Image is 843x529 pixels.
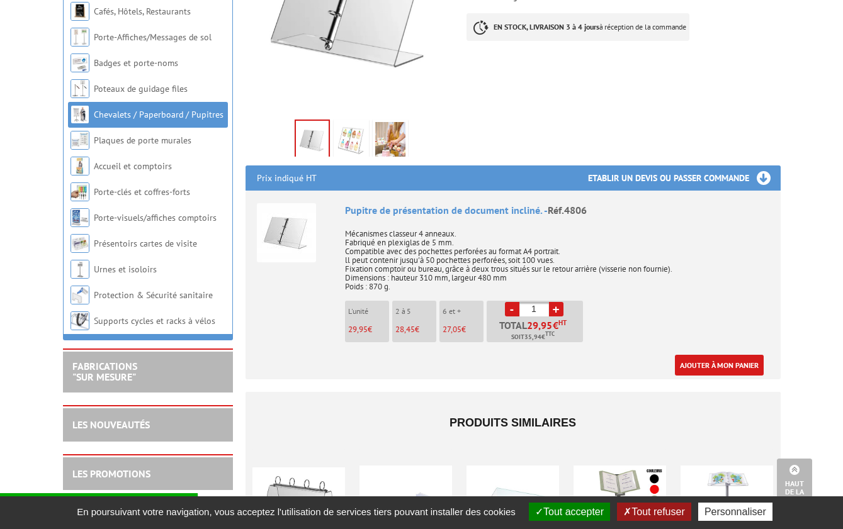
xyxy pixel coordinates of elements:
[348,324,368,335] span: 29,95
[777,459,812,510] a: Haut de la page
[443,324,461,335] span: 27,05
[94,264,157,275] a: Urnes et isoloirs
[395,324,415,335] span: 28,45
[395,307,436,316] p: 2 à 5
[467,13,689,41] p: à réception de la commande
[675,355,764,376] a: Ajouter à mon panier
[94,57,178,69] a: Badges et porte-noms
[548,204,587,216] span: Réf.4806
[94,83,188,94] a: Poteaux de guidage files
[94,212,217,223] a: Porte-visuels/affiches comptoirs
[71,260,89,279] img: Urnes et isoloirs
[94,186,190,198] a: Porte-clés et coffres-forts
[490,320,583,342] p: Total
[71,208,89,227] img: Porte-visuels/affiches comptoirs
[71,105,89,124] img: Chevalets / Paperboard / Pupitres
[94,135,191,146] a: Plaques de porte murales
[529,503,610,521] button: Tout accepter
[348,307,389,316] p: L'unité
[505,302,519,316] a: -
[94,315,215,326] a: Supports cycles et racks à vélos
[257,203,316,262] img: Pupitre de présentation de document incliné.
[257,165,317,191] p: Prix indiqué HT
[553,320,558,330] span: €
[524,332,541,342] span: 35,94
[71,157,89,175] img: Accueil et comptoirs
[94,31,212,43] a: Porte-Affiches/Messages de sol
[72,467,150,480] a: LES PROMOTIONS
[71,311,89,330] img: Supports cycles et racks à vélos
[94,160,172,172] a: Accueil et comptoirs
[511,332,555,342] span: Soit €
[375,122,405,161] img: porte_visuel_pupitre_presentation_document_incline_affiche_mise_en_scene_4806.jpg
[94,289,213,301] a: Protection & Sécurité sanitaire
[345,203,769,218] div: Pupitre de présentation de document incliné. -
[71,2,89,21] img: Cafés, Hôtels, Restaurants
[72,360,137,384] a: FABRICATIONS"Sur Mesure"
[71,131,89,150] img: Plaques de porte murales
[698,503,772,521] button: Personnaliser (fenêtre modale)
[443,307,484,316] p: 6 et +
[296,121,329,160] img: porte_visuel_pupitre_presentation_document_incline_vide_4806.jpg
[71,286,89,304] img: Protection & Sécurité sanitaire
[71,182,89,201] img: Porte-clés et coffres-forts
[545,330,555,337] sup: TTC
[94,6,191,17] a: Cafés, Hôtels, Restaurants
[72,418,150,431] a: LES NOUVEAUTÉS
[395,325,436,334] p: €
[71,28,89,47] img: Porte-Affiches/Messages de sol
[348,325,389,334] p: €
[71,79,89,98] img: Poteaux de guidage files
[549,302,563,316] a: +
[494,22,599,31] strong: EN STOCK, LIVRAISON 3 à 4 jours
[443,325,484,334] p: €
[71,506,522,517] span: En poursuivant votre navigation, vous acceptez l'utilisation de services tiers pouvant installer ...
[450,416,576,429] span: Produits similaires
[94,238,197,249] a: Présentoirs cartes de visite
[558,318,567,327] sup: HT
[588,165,781,191] h3: Etablir un devis ou passer commande
[345,221,769,291] p: Mécanismes classeur 4 anneaux. Fabriqué en plexiglas de 5 mm. Compatible avec des pochettes perfo...
[527,320,553,330] span: 29,95
[71,53,89,72] img: Badges et porte-noms
[336,122,366,161] img: porte_visuel_pupitre_presentation_document_incline_affiche_4806.jpg
[617,503,691,521] button: Tout refuser
[71,234,89,253] img: Présentoirs cartes de visite
[94,109,223,120] a: Chevalets / Paperboard / Pupitres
